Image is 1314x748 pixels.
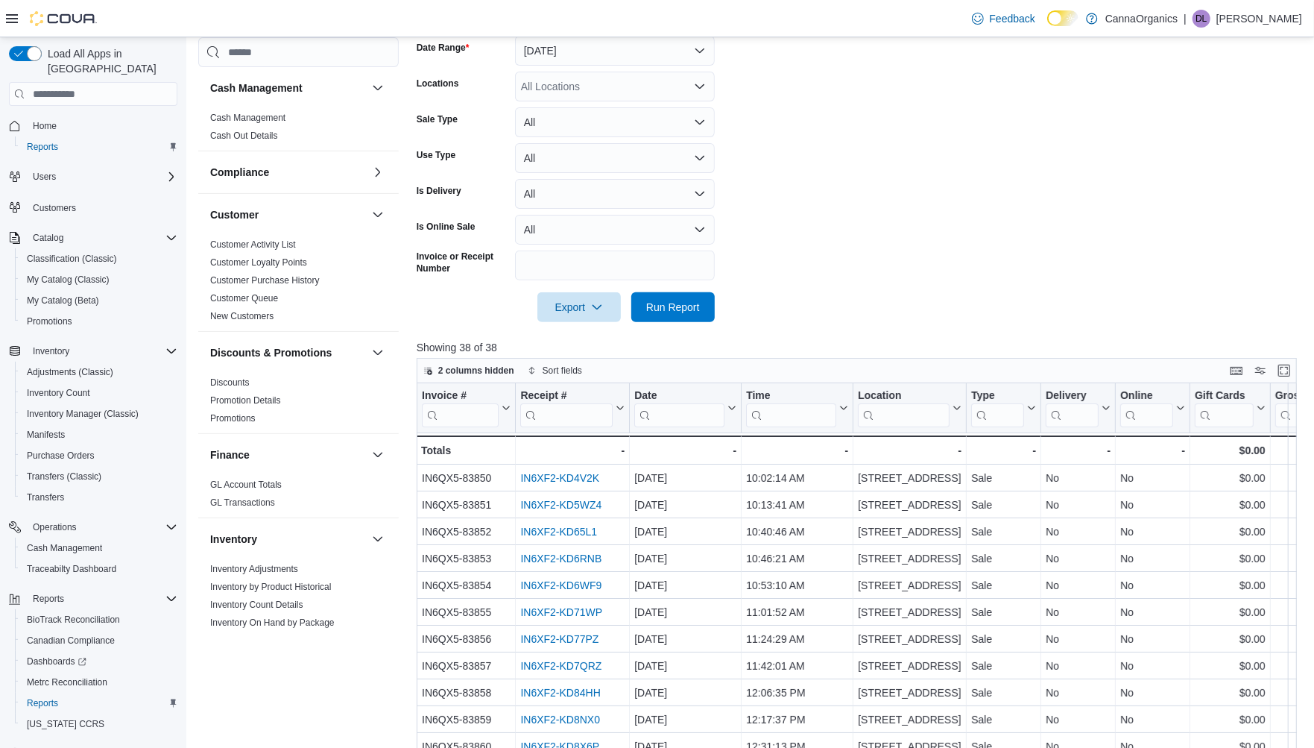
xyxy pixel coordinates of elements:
[417,42,470,54] label: Date Range
[1195,389,1254,403] div: Gift Cards
[210,447,250,462] h3: Finance
[21,447,101,465] a: Purchase Orders
[422,389,499,403] div: Invoice #
[27,315,72,327] span: Promotions
[21,632,121,650] a: Canadian Compliance
[27,590,177,608] span: Reports
[520,389,613,403] div: Receipt #
[21,312,78,330] a: Promotions
[27,168,177,186] span: Users
[27,168,62,186] button: Users
[27,676,107,688] span: Metrc Reconciliation
[15,609,183,630] button: BioTrack Reconciliation
[422,469,511,487] div: IN6QX5-83850
[210,599,303,611] span: Inventory Count Details
[369,530,387,548] button: Inventory
[210,130,278,142] span: Cash Out Details
[21,611,126,629] a: BioTrack Reconciliation
[1046,603,1111,621] div: No
[520,553,601,565] a: IN6XF2-KD6RNB
[746,550,848,568] div: 10:46:21 AM
[198,476,399,518] div: Finance
[27,253,117,265] span: Classification (Classic)
[746,496,848,514] div: 10:13:41 AM
[746,603,848,621] div: 11:01:52 AM
[27,429,65,441] span: Manifests
[971,389,1036,427] button: Type
[1120,550,1185,568] div: No
[422,389,499,427] div: Invoice #
[210,310,274,322] span: New Customers
[21,539,177,557] span: Cash Management
[520,472,599,484] a: IN6XF2-KD4V2K
[15,383,183,403] button: Inventory Count
[210,395,281,406] a: Promotion Details
[3,341,183,362] button: Inventory
[520,579,601,591] a: IN6XF2-KD6WF9
[417,149,455,161] label: Use Type
[520,441,625,459] div: -
[33,521,77,533] span: Operations
[210,345,366,360] button: Discounts & Promotions
[1046,389,1111,427] button: Delivery
[210,81,303,95] h3: Cash Management
[369,344,387,362] button: Discounts & Promotions
[522,362,588,380] button: Sort fields
[21,488,177,506] span: Transfers
[417,78,459,89] label: Locations
[198,236,399,331] div: Customer
[210,497,275,508] a: GL Transactions
[546,292,612,322] span: Export
[21,560,122,578] a: Traceabilty Dashboard
[634,603,736,621] div: [DATE]
[210,257,307,268] a: Customer Loyalty Points
[634,389,724,427] div: Date
[520,606,602,618] a: IN6XF2-KD71WP
[1195,441,1266,459] div: $0.00
[422,496,511,514] div: IN6QX5-83851
[210,131,278,141] a: Cash Out Details
[520,499,601,511] a: IN6XF2-KD5WZ4
[515,215,715,245] button: All
[27,614,120,626] span: BioTrack Reconciliation
[21,292,177,309] span: My Catalog (Beta)
[27,697,58,709] span: Reports
[21,632,177,650] span: Canadian Compliance
[15,714,183,735] button: [US_STATE] CCRS
[1195,603,1266,621] div: $0.00
[27,116,177,135] span: Home
[634,469,736,487] div: [DATE]
[1046,441,1111,459] div: -
[746,441,848,459] div: -
[1195,496,1266,514] div: $0.00
[33,345,69,357] span: Inventory
[746,389,836,403] div: Time
[27,117,63,135] a: Home
[1046,550,1111,568] div: No
[858,389,950,403] div: Location
[422,576,511,594] div: IN6QX5-83854
[1120,389,1173,403] div: Online
[971,576,1036,594] div: Sale
[15,403,183,424] button: Inventory Manager (Classic)
[198,374,399,433] div: Discounts & Promotions
[1105,10,1178,28] p: CannaOrganics
[3,115,183,136] button: Home
[210,207,366,222] button: Customer
[515,179,715,209] button: All
[30,11,97,26] img: Cova
[369,206,387,224] button: Customer
[210,582,332,592] a: Inventory by Product Historical
[746,389,836,427] div: Time
[33,232,63,244] span: Catalog
[1120,523,1185,541] div: No
[27,387,90,399] span: Inventory Count
[27,229,177,247] span: Catalog
[210,581,332,593] span: Inventory by Product Historical
[198,109,399,151] div: Cash Management
[422,630,511,648] div: IN6QX5-83856
[369,163,387,181] button: Compliance
[858,469,961,487] div: [STREET_ADDRESS]
[21,384,177,402] span: Inventory Count
[21,715,110,733] a: [US_STATE] CCRS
